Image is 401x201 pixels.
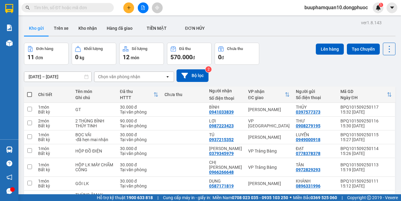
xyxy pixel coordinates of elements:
[290,196,292,199] span: ⚪️
[120,95,153,100] div: HTTT
[209,88,242,93] div: Người nhận
[120,162,158,167] div: 30.000 đ
[232,195,288,200] strong: 0708 023 035 - 0935 103 250
[300,4,373,11] span: buuphamquan10.dongphuoc
[73,21,102,36] button: Kho nhận
[340,162,392,167] div: BPQ101509250113
[248,118,290,128] div: VP [GEOGRAPHIC_DATA]
[163,194,211,201] span: Cung cấp máy in - giấy in:
[126,195,153,200] strong: 1900 633 818
[38,110,69,114] div: Bất kỳ
[375,5,381,10] img: icon-new-feature
[311,195,337,200] strong: 0369 525 060
[209,170,234,175] div: 0966266648
[120,137,158,142] div: Tại văn phòng
[340,146,392,151] div: BPQ101509250114
[221,55,224,60] span: đ
[296,105,334,110] div: THỦY
[75,181,114,186] div: GÓI LK
[5,4,13,13] img: logo-vxr
[296,162,334,167] div: TÂN
[34,4,106,11] input: Tìm tên, số ĐT hoặc mã đơn
[165,92,203,97] div: Chưa thu
[177,69,208,82] button: Bộ lọc
[185,26,205,31] span: ĐƠN HỦY
[248,165,290,170] div: VP Trảng Bàng
[38,184,69,188] div: Bất kỳ
[248,135,290,140] div: [PERSON_NAME]
[209,118,242,123] div: LỢI
[75,118,114,128] div: 2 THÙNG BÌNH THỦY TINH
[120,146,158,151] div: 30.000 đ
[119,43,164,65] button: Số lượng12món
[24,72,91,82] input: Select a date range.
[193,55,195,60] span: đ
[75,89,114,94] div: Tên món
[120,132,158,137] div: 30.000 đ
[296,184,320,188] div: 0896331996
[389,5,395,10] span: caret-down
[38,123,69,128] div: Bất kỳ
[340,110,392,114] div: 15:32 [DATE]
[6,40,13,46] img: warehouse-icon
[170,53,193,61] span: 570.000
[27,53,34,61] span: 11
[38,179,69,184] div: 1 món
[209,137,234,142] div: 0937215352
[340,123,392,128] div: 15:30 [DATE]
[38,118,69,123] div: 2 món
[167,43,212,65] button: Đã thu570.000đ
[296,146,334,151] div: ĐẠT
[155,6,159,10] span: aim
[340,118,392,123] div: BPQ101509250116
[147,26,167,31] span: TIỀN MẶT
[218,53,221,61] span: 0
[127,6,131,10] span: plus
[26,6,30,10] span: search
[6,25,13,31] img: solution-icon
[98,74,140,80] div: Chọn văn phòng nhận
[387,2,397,13] button: caret-down
[97,194,153,201] span: Hỗ trợ kỹ thuật:
[361,19,382,26] div: ver 1.8.143
[75,132,114,137] div: BỌC VẢI
[152,2,163,13] button: aim
[120,151,158,156] div: Tại văn phòng
[49,21,73,36] button: Trên xe
[35,55,43,60] span: đơn
[24,21,49,36] button: Kho gửi
[340,132,392,137] div: BPQ101509250115
[38,92,69,97] div: Chi tiết
[120,184,158,188] div: Tại văn phòng
[248,107,290,112] div: [PERSON_NAME]
[138,2,149,13] button: file-add
[38,167,69,172] div: Bất kỳ
[209,123,234,128] div: 0987223423
[131,55,139,60] span: món
[75,107,114,112] div: GT
[75,53,78,61] span: 0
[342,194,343,201] span: |
[245,87,293,103] th: Toggle SortBy
[117,87,161,103] th: Toggle SortBy
[209,184,234,188] div: 0587171819
[165,74,170,79] svg: open
[24,43,69,65] button: Đơn hàng11đơn
[296,179,334,184] div: KHÁNH
[120,110,158,114] div: Tại văn phòng
[209,151,234,156] div: 0379345979
[340,151,392,156] div: 15:26 [DATE]
[340,89,387,94] div: Mã GD
[38,137,69,142] div: Bất kỳ
[379,3,383,7] sup: 1
[296,118,334,123] div: THƯ
[6,188,12,194] span: message
[36,47,53,51] div: Đơn hàng
[157,194,158,201] span: |
[102,21,137,36] button: Hàng đã giao
[380,3,382,7] span: 1
[72,43,116,65] button: Khối lượng0kg
[38,162,69,167] div: 1 món
[296,89,334,94] div: Người gửi
[340,105,392,110] div: BPQ101509250117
